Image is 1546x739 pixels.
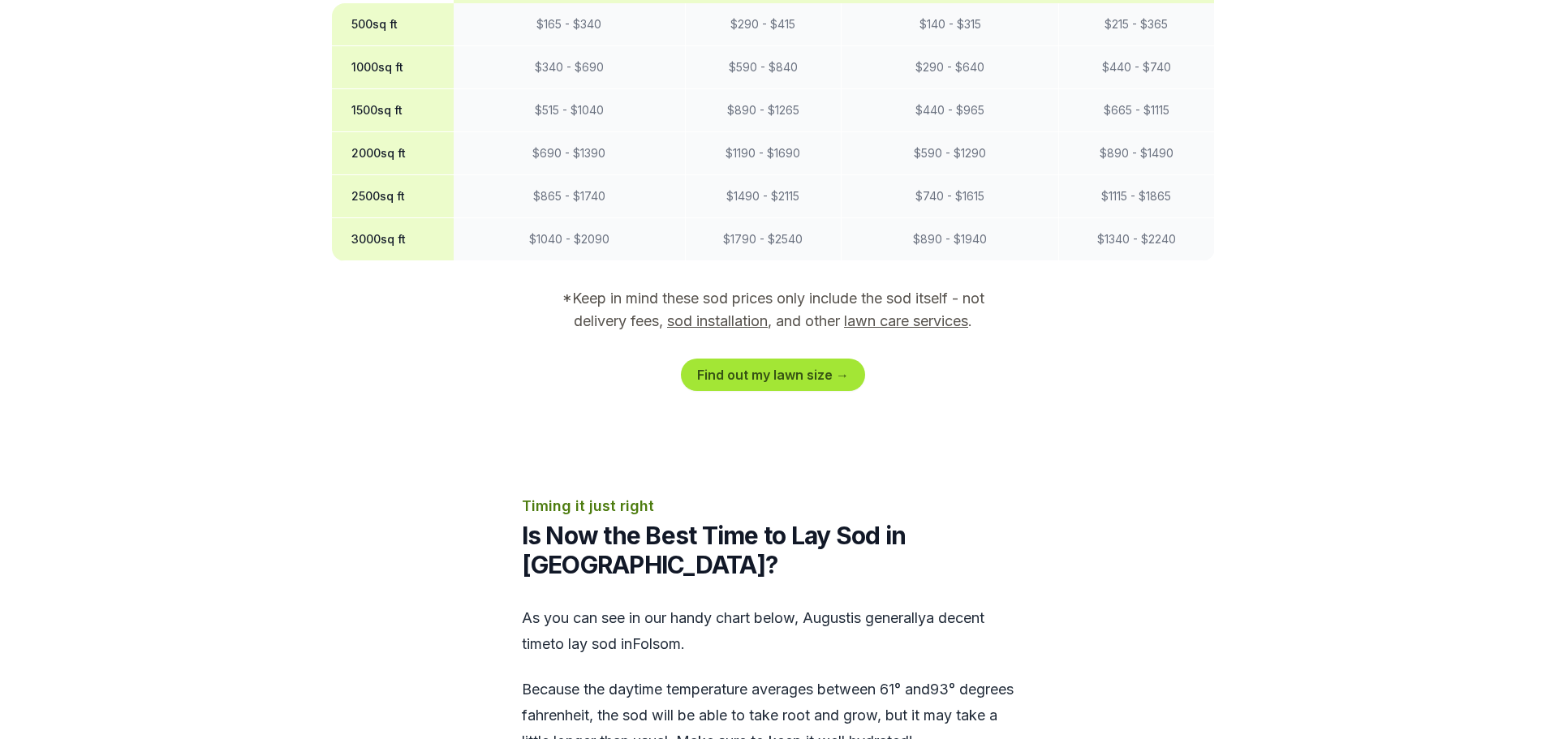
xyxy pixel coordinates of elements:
[332,132,454,175] th: 2000 sq ft
[332,218,454,261] th: 3000 sq ft
[522,521,1025,579] h2: Is Now the Best Time to Lay Sod in [GEOGRAPHIC_DATA]?
[685,175,841,218] td: $ 1490 - $ 2115
[332,175,454,218] th: 2500 sq ft
[1059,175,1214,218] td: $ 1115 - $ 1865
[842,132,1059,175] td: $ 590 - $ 1290
[522,495,1025,518] p: Timing it just right
[685,218,841,261] td: $ 1790 - $ 2540
[1059,3,1214,46] td: $ 215 - $ 365
[681,359,865,391] a: Find out my lawn size →
[332,46,454,89] th: 1000 sq ft
[332,89,454,132] th: 1500 sq ft
[667,312,768,329] a: sod installation
[844,312,968,329] a: lawn care services
[685,132,841,175] td: $ 1190 - $ 1690
[842,3,1059,46] td: $ 140 - $ 315
[540,287,1007,333] p: *Keep in mind these sod prices only include the sod itself - not delivery fees, , and other .
[1059,132,1214,175] td: $ 890 - $ 1490
[454,46,685,89] td: $ 340 - $ 690
[842,175,1059,218] td: $ 740 - $ 1615
[454,132,685,175] td: $ 690 - $ 1390
[1059,46,1214,89] td: $ 440 - $ 740
[842,89,1059,132] td: $ 440 - $ 965
[1059,89,1214,132] td: $ 665 - $ 1115
[454,175,685,218] td: $ 865 - $ 1740
[842,218,1059,261] td: $ 890 - $ 1940
[332,3,454,46] th: 500 sq ft
[803,609,851,626] span: august
[685,3,841,46] td: $ 290 - $ 415
[454,89,685,132] td: $ 515 - $ 1040
[454,218,685,261] td: $ 1040 - $ 2090
[1059,218,1214,261] td: $ 1340 - $ 2240
[685,89,841,132] td: $ 890 - $ 1265
[685,46,841,89] td: $ 590 - $ 840
[842,46,1059,89] td: $ 290 - $ 640
[454,3,685,46] td: $ 165 - $ 340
